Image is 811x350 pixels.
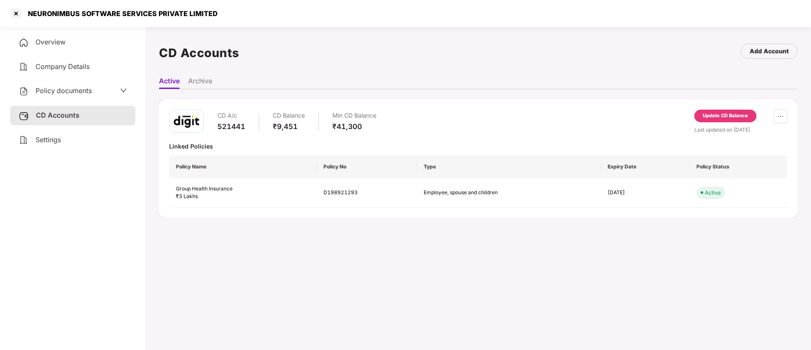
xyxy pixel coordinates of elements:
h1: CD Accounts [159,44,239,62]
button: ellipsis [774,110,787,123]
img: svg+xml;base64,PHN2ZyB3aWR0aD0iMjUiIGhlaWdodD0iMjQiIHZpZXdCb3g9IjAgMCAyNSAyNCIgZmlsbD0ibm9uZSIgeG... [19,111,29,121]
th: Policy Status [690,155,787,178]
div: Employee, spouse and children [424,189,517,197]
div: Group Health Insurance [176,185,310,193]
th: Expiry Date [601,155,690,178]
th: Policy Name [169,155,317,178]
div: Update CD Balance [703,112,748,120]
div: Last updated on [DATE] [694,126,787,134]
img: svg+xml;base64,PHN2ZyB4bWxucz0iaHR0cDovL3d3dy53My5vcmcvMjAwMC9zdmciIHdpZHRoPSIyNCIgaGVpZ2h0PSIyNC... [19,135,29,145]
span: ₹3 Lakhs [176,193,198,199]
img: svg+xml;base64,PHN2ZyB4bWxucz0iaHR0cDovL3d3dy53My5vcmcvMjAwMC9zdmciIHdpZHRoPSIyNCIgaGVpZ2h0PSIyNC... [19,38,29,48]
div: CD Balance [273,110,305,122]
div: CD A/c [217,110,245,122]
img: svg+xml;base64,PHN2ZyB4bWxucz0iaHR0cDovL3d3dy53My5vcmcvMjAwMC9zdmciIHdpZHRoPSIyNCIgaGVpZ2h0PSIyNC... [19,62,29,72]
li: Archive [188,77,212,89]
li: Active [159,77,180,89]
th: Type [417,155,601,178]
img: svg+xml;base64,PHN2ZyB4bWxucz0iaHR0cDovL3d3dy53My5vcmcvMjAwMC9zdmciIHdpZHRoPSIyNCIgaGVpZ2h0PSIyNC... [19,86,29,96]
div: ₹9,451 [273,122,305,131]
span: Policy documents [36,86,92,95]
div: Add Account [750,47,789,56]
div: Active [705,188,721,197]
td: D198921293 [317,178,417,208]
span: down [120,87,127,94]
span: Settings [36,135,61,144]
img: godigit.png [174,115,199,128]
div: Min CD Balance [332,110,376,122]
th: Policy No [317,155,417,178]
td: [DATE] [601,178,690,208]
div: NEURONIMBUS SOFTWARE SERVICES PRIVATE LIMITED [23,9,218,18]
div: Linked Policies [169,142,787,150]
span: ellipsis [774,113,787,120]
span: Company Details [36,62,90,71]
div: ₹41,300 [332,122,376,131]
span: Overview [36,38,66,46]
div: 521441 [217,122,245,131]
span: CD Accounts [36,111,79,119]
